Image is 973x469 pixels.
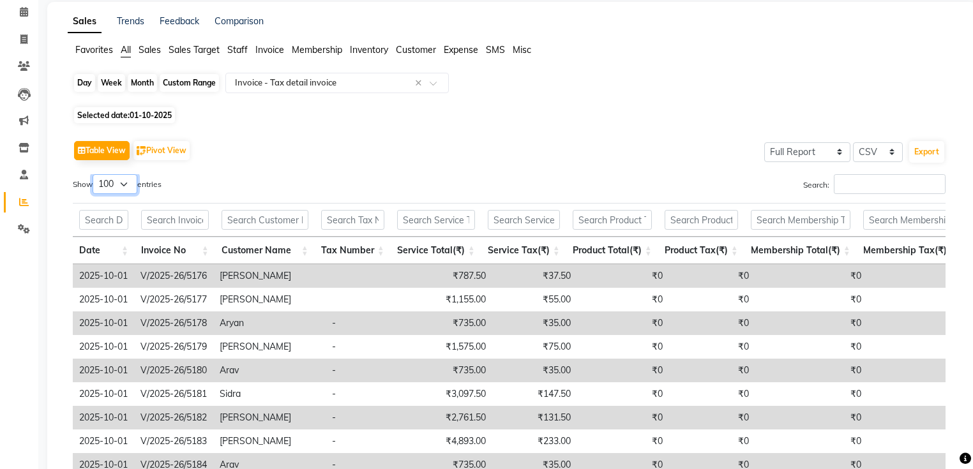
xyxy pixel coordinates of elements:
span: Clear all [415,77,426,90]
td: ₹55.00 [492,288,577,311]
th: Tax Number: activate to sort column ascending [315,237,391,264]
span: Misc [513,44,531,56]
td: ₹0 [669,382,755,406]
td: ₹0 [577,359,669,382]
span: Invoice [255,44,284,56]
th: Service Tax(₹): activate to sort column ascending [481,237,566,264]
td: 2025-10-01 [73,359,134,382]
span: All [121,44,131,56]
td: ₹0 [755,311,868,335]
td: ₹3,097.50 [402,382,492,406]
input: Search Customer Name [222,210,308,230]
td: ₹735.00 [402,311,492,335]
td: V/2025-26/5181 [134,382,213,406]
span: Sales [139,44,161,56]
label: Search: [803,174,946,194]
td: Sidra [213,382,326,406]
td: ₹0 [577,288,669,311]
td: ₹0 [577,264,669,288]
span: Expense [444,44,478,56]
td: [PERSON_NAME] [213,264,326,288]
div: Month [128,74,157,92]
td: - [326,335,402,359]
span: Membership [292,44,342,56]
span: SMS [486,44,505,56]
td: 2025-10-01 [73,311,134,335]
td: V/2025-26/5176 [134,264,213,288]
td: ₹787.50 [402,264,492,288]
td: ₹0 [669,406,755,429]
th: Date: activate to sort column ascending [73,237,135,264]
td: - [326,382,402,406]
td: ₹0 [669,359,755,382]
td: V/2025-26/5179 [134,335,213,359]
td: ₹75.00 [492,335,577,359]
input: Search: [834,174,946,194]
td: 2025-10-01 [73,288,134,311]
span: Inventory [350,44,388,56]
td: ₹233.00 [492,429,577,453]
td: ₹0 [669,335,755,359]
span: 01-10-2025 [130,110,172,120]
td: ₹0 [755,382,868,406]
td: ₹37.50 [492,264,577,288]
td: ₹0 [577,382,669,406]
div: Custom Range [160,74,219,92]
td: ₹0 [669,288,755,311]
span: Favorites [75,44,113,56]
span: Selected date: [74,107,175,123]
span: Staff [227,44,248,56]
td: V/2025-26/5180 [134,359,213,382]
th: Membership Total(₹): activate to sort column ascending [744,237,857,264]
td: V/2025-26/5183 [134,429,213,453]
td: ₹1,575.00 [402,335,492,359]
a: Feedback [160,15,199,27]
td: ₹0 [577,406,669,429]
div: Day [74,74,95,92]
td: 2025-10-01 [73,335,134,359]
td: V/2025-26/5178 [134,311,213,335]
td: ₹0 [755,288,868,311]
td: ₹2,761.50 [402,406,492,429]
span: Sales Target [169,44,220,56]
td: ₹0 [669,429,755,453]
th: Invoice No: activate to sort column ascending [135,237,215,264]
td: 2025-10-01 [73,406,134,429]
input: Search Membership Total(₹) [751,210,850,230]
button: Export [909,141,944,163]
td: ₹0 [755,335,868,359]
img: pivot.png [137,146,146,156]
div: Week [98,74,125,92]
td: Arav [213,359,326,382]
a: Trends [117,15,144,27]
td: ₹147.50 [492,382,577,406]
td: ₹35.00 [492,311,577,335]
span: Customer [396,44,436,56]
td: 2025-10-01 [73,264,134,288]
select: Showentries [93,174,137,194]
td: ₹0 [669,311,755,335]
td: V/2025-26/5177 [134,288,213,311]
td: - [326,359,402,382]
th: Customer Name: activate to sort column ascending [215,237,315,264]
td: V/2025-26/5182 [134,406,213,429]
td: [PERSON_NAME] [213,335,326,359]
td: ₹0 [669,264,755,288]
input: Search Tax Number [321,210,384,230]
td: Aryan [213,311,326,335]
th: Product Total(₹): activate to sort column ascending [566,237,658,264]
td: 2025-10-01 [73,429,134,453]
td: ₹0 [577,429,669,453]
td: ₹131.50 [492,406,577,429]
th: Membership Tax(₹): activate to sort column ascending [857,237,963,264]
a: Comparison [215,15,264,27]
td: - [326,429,402,453]
input: Search Product Tax(₹) [665,210,738,230]
td: ₹1,155.00 [402,288,492,311]
td: [PERSON_NAME] [213,429,326,453]
td: ₹0 [755,429,868,453]
td: ₹4,893.00 [402,429,492,453]
a: Sales [68,10,102,33]
label: Show entries [73,174,162,194]
td: [PERSON_NAME] [213,288,326,311]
